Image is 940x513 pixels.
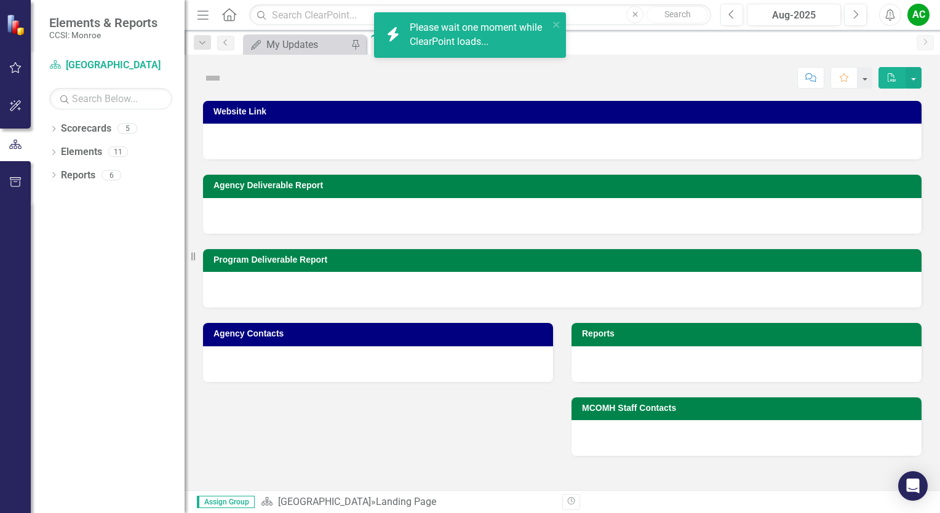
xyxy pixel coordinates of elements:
[376,496,436,507] div: Landing Page
[213,329,547,338] h3: Agency Contacts
[552,17,561,31] button: close
[410,21,549,49] div: Please wait one moment while ClearPoint loads...
[49,88,172,109] input: Search Below...
[117,124,137,134] div: 5
[61,169,95,183] a: Reports
[898,471,928,501] div: Open Intercom Messenger
[246,37,348,52] a: My Updates
[61,122,111,136] a: Scorecards
[49,58,172,73] a: [GEOGRAPHIC_DATA]
[582,329,915,338] h3: Reports
[647,6,708,23] button: Search
[249,4,711,26] input: Search ClearPoint...
[664,9,691,19] span: Search
[213,255,915,264] h3: Program Deliverable Report
[203,68,223,88] img: Not Defined
[6,14,28,35] img: ClearPoint Strategy
[102,170,121,180] div: 6
[907,4,930,26] button: AC
[49,30,157,40] small: CCSI: Monroe
[197,496,255,508] span: Assign Group
[278,496,371,507] a: [GEOGRAPHIC_DATA]
[61,145,102,159] a: Elements
[213,107,915,116] h3: Website Link
[266,37,348,52] div: My Updates
[49,15,157,30] span: Elements & Reports
[261,495,553,509] div: »
[108,147,128,157] div: 11
[582,404,915,413] h3: MCOMH Staff Contacts
[747,4,841,26] button: Aug-2025
[213,181,915,190] h3: Agency Deliverable Report
[751,8,837,23] div: Aug-2025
